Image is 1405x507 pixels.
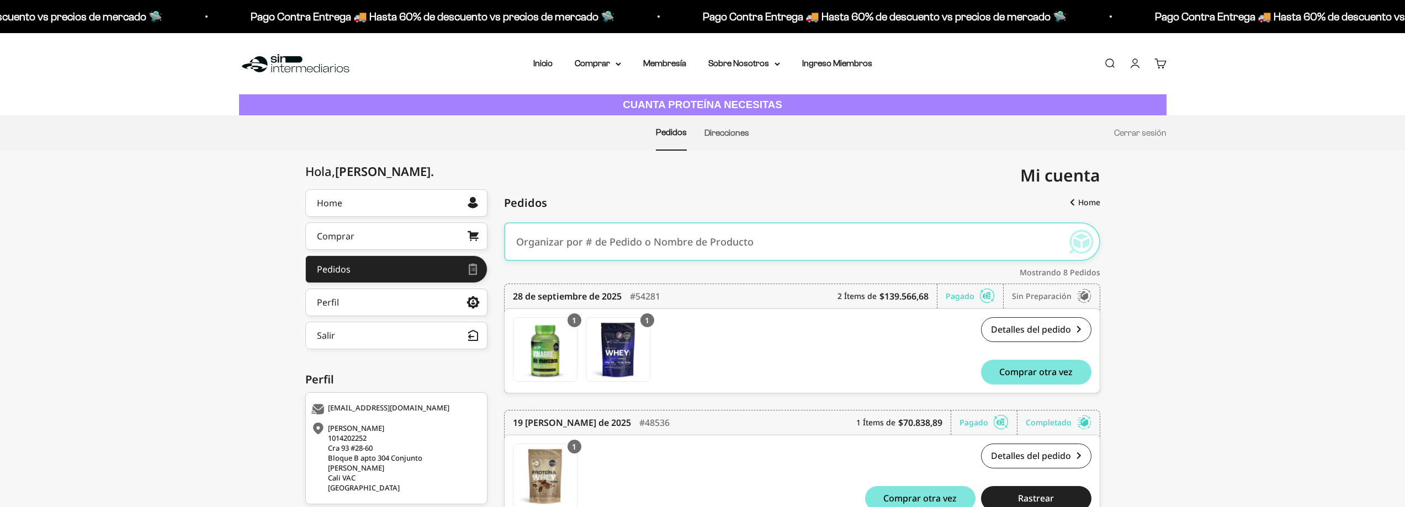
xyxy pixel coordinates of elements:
a: Home [1062,193,1100,212]
div: 1 [640,313,654,327]
a: Detalles del pedido [981,317,1091,342]
div: 2 Ítems de [837,284,937,308]
div: Hola, [305,164,434,178]
div: [EMAIL_ADDRESS][DOMAIN_NAME] [311,404,479,415]
span: Comprar otra vez [999,367,1073,376]
div: Salir [317,331,335,340]
div: #54281 [630,284,660,308]
a: Pedidos [305,255,487,283]
div: Home [317,199,342,207]
span: [PERSON_NAME] [335,163,434,179]
div: Comprar [317,232,354,241]
img: Translation missing: es.Gomas con Vinagre de Manzana [513,318,577,381]
b: $70.838,89 [898,416,942,429]
div: Mostrando 8 Pedidos [504,266,1100,278]
div: #48536 [639,410,670,435]
p: Pago Contra Entrega 🚚 Hasta 60% de descuento vs precios de mercado 🛸 [703,8,1067,25]
span: Mi cuenta [1020,164,1100,186]
div: Perfil [305,371,487,388]
a: Direcciones [704,128,749,137]
summary: Comprar [575,56,621,71]
a: Gomas con Vinagre de Manzana [513,317,577,382]
span: . [431,163,434,179]
span: Pedidos [504,195,547,211]
div: Pagado [946,284,1004,308]
p: Pago Contra Entrega 🚚 Hasta 60% de descuento vs precios de mercado 🛸 [251,8,614,25]
input: Organizar por # de Pedido o Nombre de Producto [516,225,1055,258]
a: Home [305,189,487,217]
button: Comprar otra vez [981,360,1091,385]
span: Comprar otra vez [883,494,957,503]
div: 1 [568,313,581,327]
div: Sin preparación [1012,284,1091,308]
a: Inicio [533,58,553,68]
a: Detalles del pedido [981,444,1091,468]
a: Ingreso Miembros [802,58,872,68]
summary: Sobre Nosotros [708,56,780,71]
div: 1 [568,440,581,453]
time: 28 de septiembre de 2025 [513,290,622,303]
a: Membresía [643,58,686,68]
b: $139.566,68 [879,290,929,303]
a: Comprar [305,222,487,250]
div: Pedidos [317,265,351,274]
strong: CUANTA PROTEÍNA NECESITAS [623,99,782,110]
div: Completado [1026,410,1091,435]
div: Pagado [959,410,1017,435]
img: Translation missing: es.Proteína Whey - Vainilla - Vainilla / 2 libras (910g) [586,318,650,381]
time: 19 [PERSON_NAME] de 2025 [513,416,631,429]
a: CUANTA PROTEÍNA NECESITAS [239,94,1167,116]
button: Salir [305,322,487,349]
div: [PERSON_NAME] 1014202252 Cra 93 #28-60 Bloque B apto 304 Conjunto [PERSON_NAME] Cali VAC [GEOGRAP... [311,423,479,493]
a: Pedidos [656,127,687,137]
span: Rastrear [1018,494,1054,503]
div: Perfil [317,298,339,307]
a: Cerrar sesión [1114,128,1167,137]
a: Proteína Whey - Vainilla - Vainilla / 2 libras (910g) [586,317,650,382]
div: 1 Ítems de [856,410,951,435]
a: Perfil [305,289,487,316]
